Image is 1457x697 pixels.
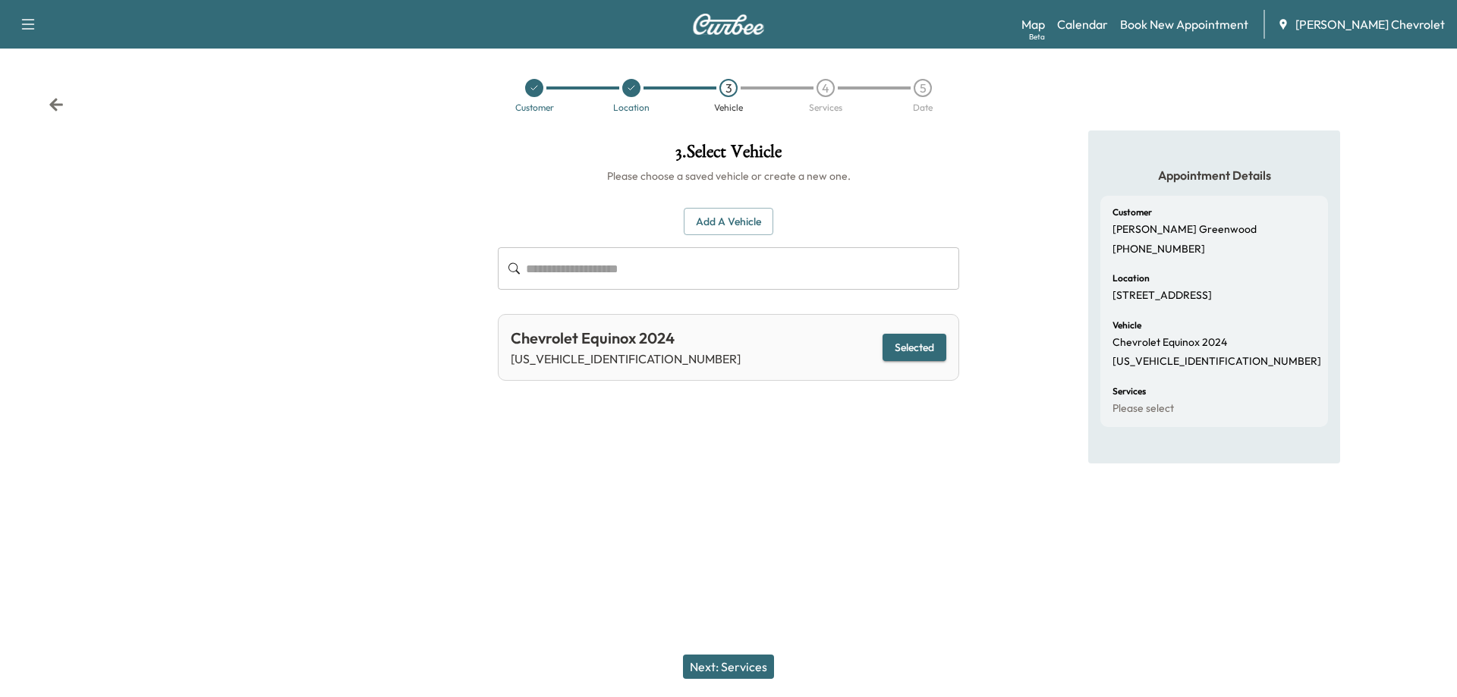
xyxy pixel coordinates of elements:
[817,79,835,97] div: 4
[1112,223,1257,237] p: [PERSON_NAME] Greenwood
[1112,274,1150,283] h6: Location
[498,143,959,168] h1: 3 . Select Vehicle
[1112,321,1141,330] h6: Vehicle
[1112,336,1227,350] p: Chevrolet Equinox 2024
[1100,167,1328,184] h5: Appointment Details
[613,103,650,112] div: Location
[1021,15,1045,33] a: MapBeta
[719,79,738,97] div: 3
[1112,387,1146,396] h6: Services
[1112,243,1205,256] p: [PHONE_NUMBER]
[1112,402,1174,416] p: Please select
[1120,15,1248,33] a: Book New Appointment
[1112,208,1152,217] h6: Customer
[809,103,842,112] div: Services
[1112,355,1321,369] p: [US_VEHICLE_IDENTIFICATION_NUMBER]
[914,79,932,97] div: 5
[684,208,773,236] button: Add a Vehicle
[515,103,554,112] div: Customer
[683,655,774,679] button: Next: Services
[511,350,741,368] p: [US_VEHICLE_IDENTIFICATION_NUMBER]
[714,103,743,112] div: Vehicle
[883,334,946,362] button: Selected
[692,14,765,35] img: Curbee Logo
[511,327,741,350] div: Chevrolet Equinox 2024
[1029,31,1045,42] div: Beta
[913,103,933,112] div: Date
[1112,289,1212,303] p: [STREET_ADDRESS]
[1295,15,1445,33] span: [PERSON_NAME] Chevrolet
[1057,15,1108,33] a: Calendar
[498,168,959,184] h6: Please choose a saved vehicle or create a new one.
[49,97,64,112] div: Back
